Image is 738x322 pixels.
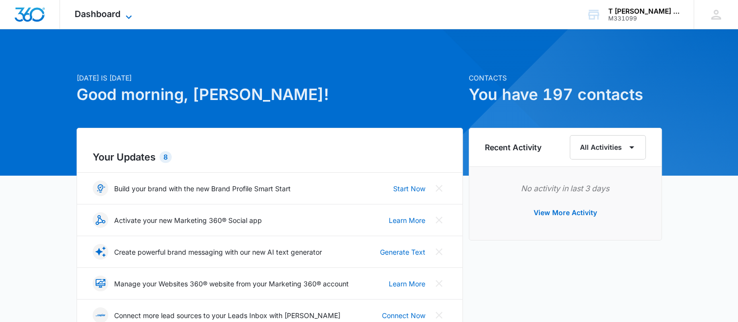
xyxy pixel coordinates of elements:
div: 8 [160,151,172,163]
p: [DATE] is [DATE] [77,73,463,83]
span: Dashboard [75,9,120,19]
button: Close [431,181,447,196]
p: No activity in last 3 days [485,182,646,194]
p: Connect more lead sources to your Leads Inbox with [PERSON_NAME] [114,310,340,321]
button: All Activities [570,135,646,160]
h6: Recent Activity [485,141,541,153]
p: Activate your new Marketing 360® Social app [114,215,262,225]
p: Contacts [469,73,662,83]
a: Learn More [389,279,425,289]
a: Learn More [389,215,425,225]
button: Close [431,244,447,260]
button: View More Activity [524,201,607,224]
p: Create powerful brand messaging with our new AI text generator [114,247,322,257]
a: Generate Text [380,247,425,257]
h1: Good morning, [PERSON_NAME]! [77,83,463,106]
p: Build your brand with the new Brand Profile Smart Start [114,183,291,194]
a: Start Now [393,183,425,194]
button: Close [431,212,447,228]
h2: Your Updates [93,150,447,164]
p: Manage your Websites 360® website from your Marketing 360® account [114,279,349,289]
a: Connect Now [382,310,425,321]
h1: You have 197 contacts [469,83,662,106]
button: Close [431,276,447,291]
div: account name [608,7,679,15]
div: account id [608,15,679,22]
